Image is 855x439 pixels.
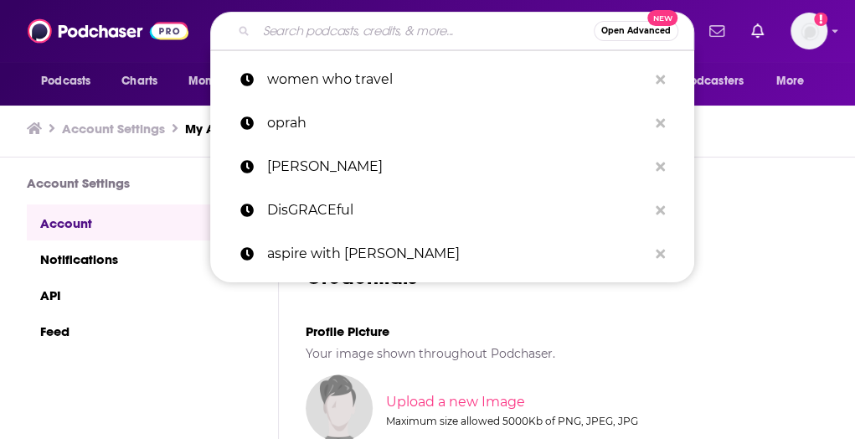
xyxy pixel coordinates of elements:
[791,13,827,49] span: Logged in as aweed
[62,121,165,137] a: Account Settings
[185,121,258,137] a: My Account
[594,21,678,41] button: Open AdvancedNew
[210,12,694,50] div: Search podcasts, credits, & more...
[188,70,247,93] span: Monitoring
[267,232,647,276] p: aspire with emma grede
[814,13,827,26] svg: Add a profile image
[703,17,731,45] a: Show notifications dropdown
[647,10,677,26] span: New
[111,65,167,97] a: Charts
[29,65,112,97] button: open menu
[744,17,770,45] a: Show notifications dropdown
[121,70,157,93] span: Charts
[210,101,694,145] a: oprah
[267,189,647,232] p: DisGRACEful
[210,232,694,276] a: aspire with [PERSON_NAME]
[256,18,594,44] input: Search podcasts, credits, & more...
[306,323,831,339] h5: Profile Picture
[267,58,647,101] p: women who travel
[663,70,744,93] span: For Podcasters
[176,65,269,97] button: open menu
[791,13,827,49] img: User Profile
[791,13,827,49] button: Show profile menu
[210,145,694,189] a: [PERSON_NAME]
[267,145,647,189] p: michelle obama
[601,27,671,35] span: Open Advanced
[210,189,694,232] a: DisGRACEful
[776,70,805,93] span: More
[28,15,188,47] img: Podchaser - Follow, Share and Rate Podcasts
[27,175,251,191] h3: Account Settings
[210,58,694,101] a: women who travel
[41,70,90,93] span: Podcasts
[267,101,647,145] p: oprah
[306,346,831,361] h5: Your image shown throughout Podchaser.
[27,204,251,240] a: Account
[652,65,768,97] button: open menu
[27,240,251,276] a: Notifications
[386,415,827,427] div: Maximum size allowed 5000Kb of PNG, JPEG, JPG
[765,65,826,97] button: open menu
[27,312,251,349] a: Feed
[27,276,251,312] a: API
